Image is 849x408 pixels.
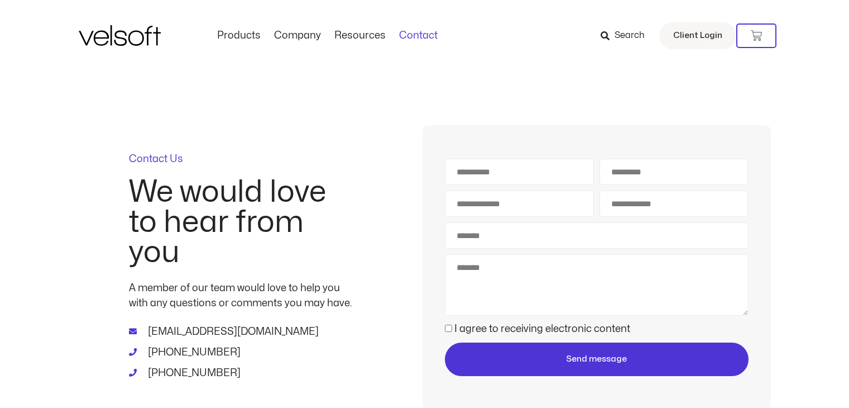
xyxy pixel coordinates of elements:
[659,22,736,49] a: Client Login
[129,324,352,339] a: [EMAIL_ADDRESS][DOMAIN_NAME]
[129,154,352,164] p: Contact Us
[615,29,645,43] span: Search
[601,26,653,45] a: Search
[210,30,444,42] nav: Menu
[673,29,722,43] span: Client Login
[566,353,627,366] span: Send message
[79,25,161,46] img: Velsoft Training Materials
[267,30,328,42] a: CompanyMenu Toggle
[328,30,392,42] a: ResourcesMenu Toggle
[129,281,352,311] p: A member of our team would love to help you with any questions or comments you may have.
[445,343,748,376] button: Send message
[210,30,267,42] a: ProductsMenu Toggle
[145,366,241,381] span: [PHONE_NUMBER]
[129,177,352,268] h2: We would love to hear from you
[454,324,630,334] label: I agree to receiving electronic content
[392,30,444,42] a: ContactMenu Toggle
[145,345,241,360] span: [PHONE_NUMBER]
[145,324,319,339] span: [EMAIL_ADDRESS][DOMAIN_NAME]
